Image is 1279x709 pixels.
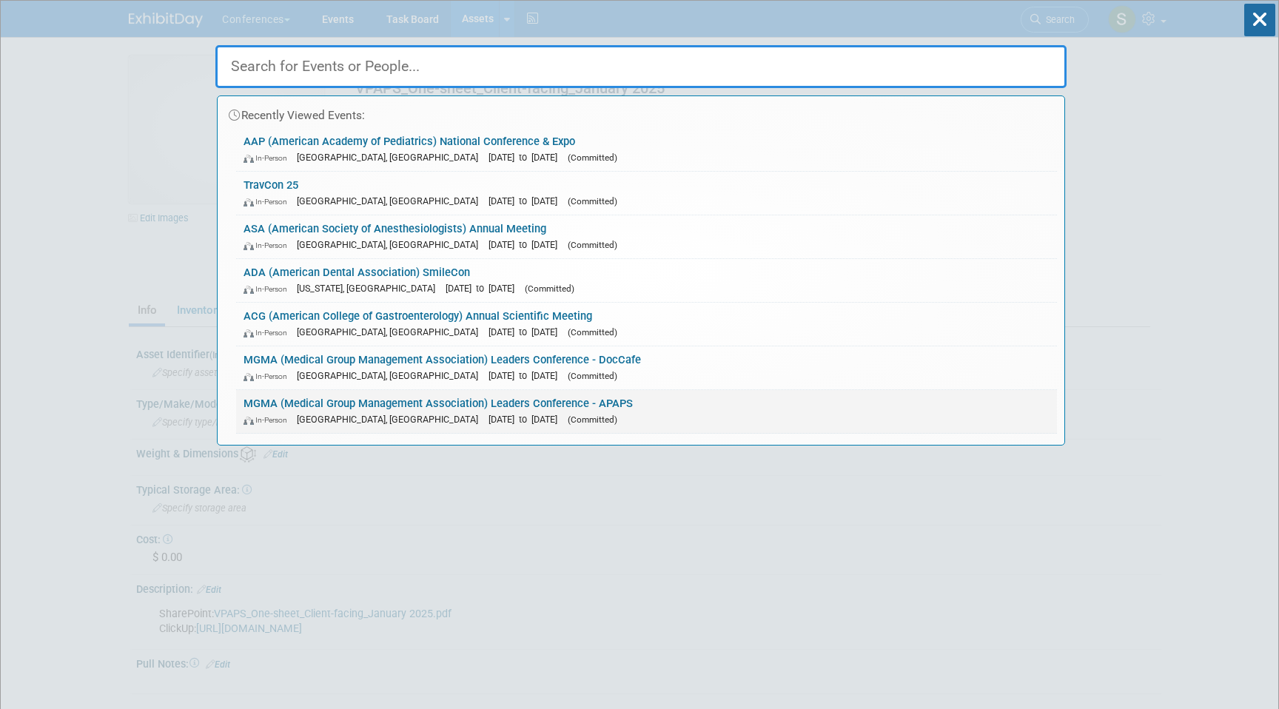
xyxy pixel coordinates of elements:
span: [GEOGRAPHIC_DATA], [GEOGRAPHIC_DATA] [297,195,486,206]
span: (Committed) [568,371,617,381]
span: [GEOGRAPHIC_DATA], [GEOGRAPHIC_DATA] [297,239,486,250]
span: (Committed) [568,240,617,250]
span: [DATE] to [DATE] [446,283,522,294]
a: AAP (American Academy of Pediatrics) National Conference & Expo In-Person [GEOGRAPHIC_DATA], [GEO... [236,128,1057,171]
a: ACG (American College of Gastroenterology) Annual Scientific Meeting In-Person [GEOGRAPHIC_DATA],... [236,303,1057,346]
span: [GEOGRAPHIC_DATA], [GEOGRAPHIC_DATA] [297,370,486,381]
span: In-Person [244,284,294,294]
a: TravCon 25 In-Person [GEOGRAPHIC_DATA], [GEOGRAPHIC_DATA] [DATE] to [DATE] (Committed) [236,172,1057,215]
span: (Committed) [568,414,617,425]
span: In-Person [244,241,294,250]
input: Search for Events or People... [215,45,1067,88]
span: [GEOGRAPHIC_DATA], [GEOGRAPHIC_DATA] [297,414,486,425]
a: ASA (American Society of Anesthesiologists) Annual Meeting In-Person [GEOGRAPHIC_DATA], [GEOGRAPH... [236,215,1057,258]
span: [DATE] to [DATE] [489,326,565,337]
span: [GEOGRAPHIC_DATA], [GEOGRAPHIC_DATA] [297,152,486,163]
span: [DATE] to [DATE] [489,239,565,250]
a: ADA (American Dental Association) SmileCon In-Person [US_STATE], [GEOGRAPHIC_DATA] [DATE] to [DAT... [236,259,1057,302]
span: [GEOGRAPHIC_DATA], [GEOGRAPHIC_DATA] [297,326,486,337]
a: MGMA (Medical Group Management Association) Leaders Conference - APAPS In-Person [GEOGRAPHIC_DATA... [236,390,1057,433]
span: (Committed) [525,283,574,294]
span: (Committed) [568,196,617,206]
span: [DATE] to [DATE] [489,414,565,425]
span: (Committed) [568,152,617,163]
span: [DATE] to [DATE] [489,195,565,206]
span: [DATE] to [DATE] [489,370,565,381]
div: Recently Viewed Events: [225,96,1057,128]
span: [US_STATE], [GEOGRAPHIC_DATA] [297,283,443,294]
a: MGMA (Medical Group Management Association) Leaders Conference - DocCafe In-Person [GEOGRAPHIC_DA... [236,346,1057,389]
span: In-Person [244,153,294,163]
span: [DATE] to [DATE] [489,152,565,163]
span: In-Person [244,372,294,381]
span: In-Person [244,328,294,337]
span: (Committed) [568,327,617,337]
span: In-Person [244,197,294,206]
span: In-Person [244,415,294,425]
